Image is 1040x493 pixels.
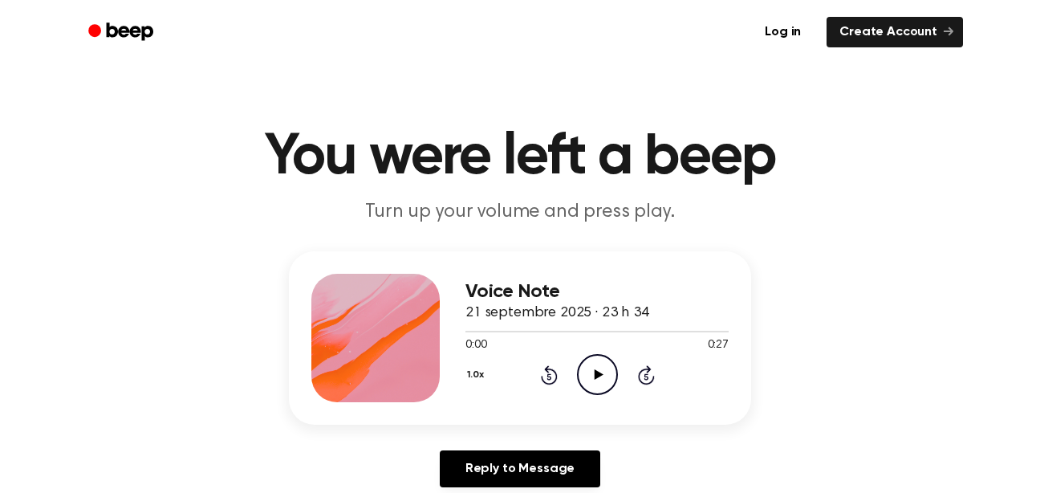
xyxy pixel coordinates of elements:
a: Create Account [827,17,963,47]
span: 0:00 [465,337,486,354]
h1: You were left a beep [109,128,931,186]
span: 0:27 [708,337,729,354]
a: Beep [77,17,168,48]
a: Log in [749,14,817,51]
a: Reply to Message [440,450,600,487]
h3: Voice Note [465,281,729,303]
button: 1.0x [465,361,490,389]
span: 21 septembre 2025 · 23 h 34 [465,306,649,320]
p: Turn up your volume and press play. [212,199,828,226]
